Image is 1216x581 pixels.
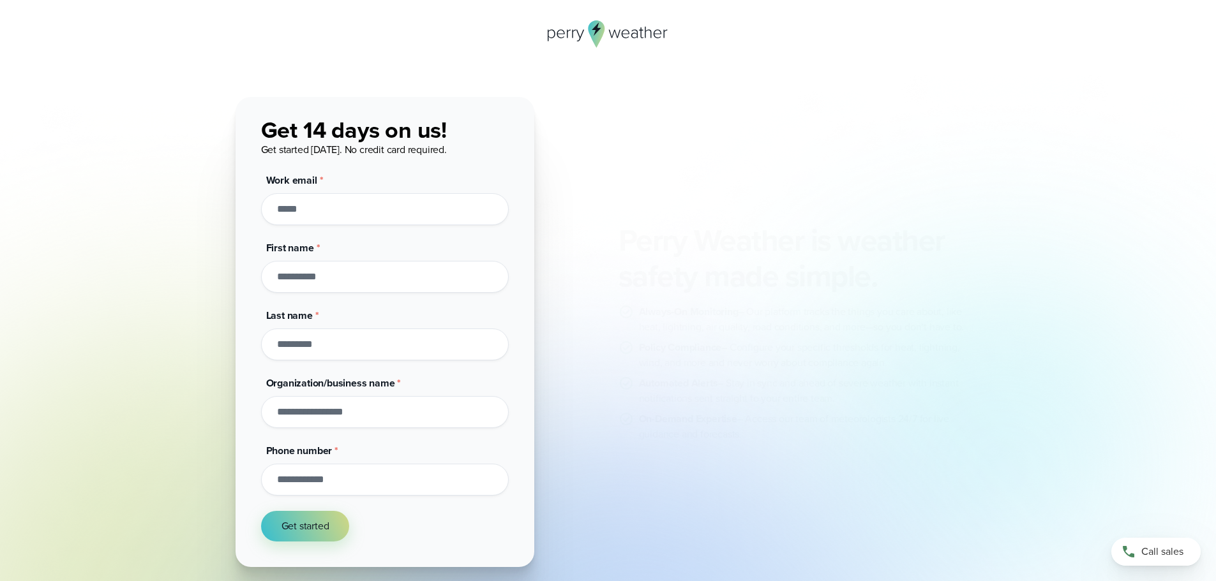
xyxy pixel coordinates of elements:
span: First name [266,240,314,255]
span: Get started [DATE]. No credit card required. [261,142,447,157]
span: Get 14 days on us! [261,113,447,147]
a: Call sales [1111,538,1201,566]
span: Work email [266,173,317,188]
span: Phone number [266,443,333,458]
span: Last name [266,308,313,323]
span: Call sales [1141,544,1183,559]
span: Get started [281,518,329,534]
button: Get started [261,511,350,541]
span: Organization/business name [266,376,395,390]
